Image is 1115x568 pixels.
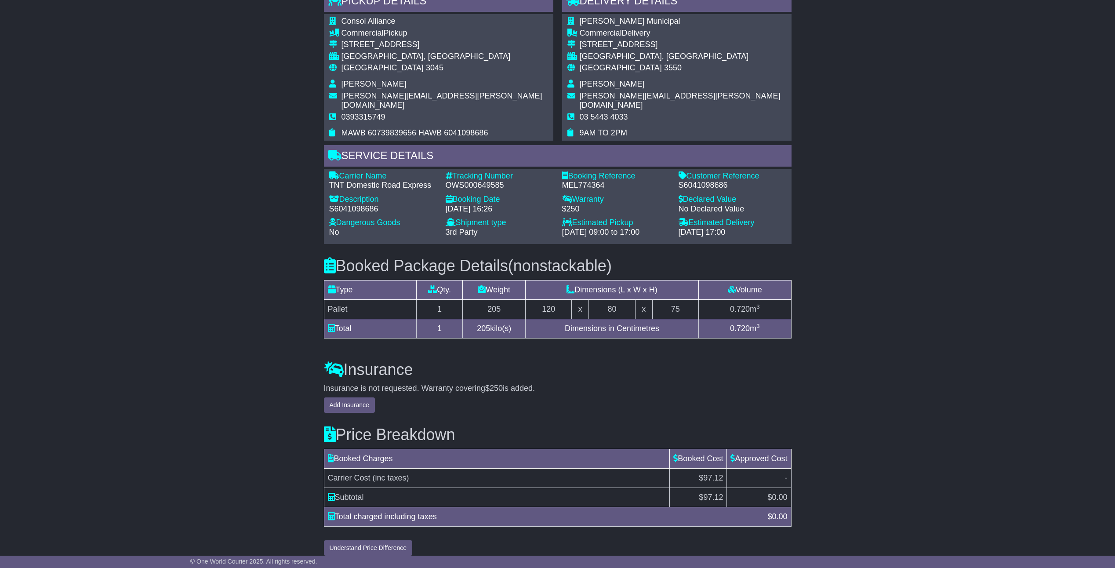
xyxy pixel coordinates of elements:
[526,280,699,299] td: Dimensions (L x W x H)
[324,257,792,275] h3: Booked Package Details
[772,493,787,502] span: 0.00
[329,218,437,228] div: Dangerous Goods
[190,558,317,565] span: © One World Courier 2025. All rights reserved.
[446,218,553,228] div: Shipment type
[463,299,526,319] td: 205
[446,171,553,181] div: Tracking Number
[341,40,548,50] div: [STREET_ADDRESS]
[324,280,416,299] td: Type
[324,426,792,444] h3: Price Breakdown
[324,319,416,338] td: Total
[670,449,727,468] td: Booked Cost
[324,397,375,413] button: Add Insurance
[698,280,791,299] td: Volume
[580,63,662,72] span: [GEOGRAPHIC_DATA]
[730,305,750,313] span: 0.720
[664,63,682,72] span: 3550
[699,473,723,482] span: $97.12
[328,473,370,482] span: Carrier Cost
[508,257,612,275] span: (nonstackable)
[329,195,437,204] div: Description
[416,280,462,299] td: Qty.
[679,195,786,204] div: Declared Value
[373,473,409,482] span: (inc taxes)
[730,324,750,333] span: 0.720
[562,195,670,204] div: Warranty
[580,113,628,121] span: 03 5443 4033
[324,540,413,556] button: Understand Price Difference
[580,128,627,137] span: 9AM TO 2PM
[341,52,548,62] div: [GEOGRAPHIC_DATA], [GEOGRAPHIC_DATA]
[324,361,792,379] h3: Insurance
[341,63,424,72] span: [GEOGRAPHIC_DATA]
[341,113,385,121] span: 0393315749
[756,323,760,329] sup: 3
[323,511,763,523] div: Total charged including taxes
[341,29,548,38] div: Pickup
[329,181,437,190] div: TNT Domestic Road Express
[416,319,462,338] td: 1
[329,204,437,214] div: S6041098686
[341,128,488,137] span: MAWB 60739839656 HAWB 6041098686
[562,218,670,228] div: Estimated Pickup
[698,319,791,338] td: m
[679,228,786,237] div: [DATE] 17:00
[341,91,542,110] span: [PERSON_NAME][EMAIL_ADDRESS][PERSON_NAME][DOMAIN_NAME]
[426,63,443,72] span: 3045
[324,449,670,468] td: Booked Charges
[635,299,652,319] td: x
[679,204,786,214] div: No Declared Value
[580,40,786,50] div: [STREET_ADDRESS]
[446,195,553,204] div: Booking Date
[670,488,727,507] td: $
[446,204,553,214] div: [DATE] 16:26
[526,299,572,319] td: 120
[329,228,339,237] span: No
[580,80,645,88] span: [PERSON_NAME]
[463,319,526,338] td: kilo(s)
[580,29,786,38] div: Delivery
[463,280,526,299] td: Weight
[341,80,407,88] span: [PERSON_NAME]
[580,17,680,25] span: [PERSON_NAME] Municipal
[341,17,396,25] span: Consol Alliance
[446,181,553,190] div: OWS000649585
[679,171,786,181] div: Customer Reference
[329,171,437,181] div: Carrier Name
[485,384,503,393] span: $250
[562,228,670,237] div: [DATE] 09:00 to 17:00
[562,181,670,190] div: MEL774364
[679,218,786,228] div: Estimated Delivery
[698,299,791,319] td: m
[652,299,698,319] td: 75
[756,303,760,310] sup: 3
[416,299,462,319] td: 1
[477,324,490,333] span: 205
[727,488,791,507] td: $
[446,228,478,237] span: 3rd Party
[703,493,723,502] span: 97.12
[763,511,792,523] div: $
[589,299,635,319] td: 80
[526,319,699,338] td: Dimensions in Centimetres
[572,299,589,319] td: x
[785,473,788,482] span: -
[324,488,670,507] td: Subtotal
[324,145,792,169] div: Service Details
[324,384,792,393] div: Insurance is not requested. Warranty covering is added.
[580,52,786,62] div: [GEOGRAPHIC_DATA], [GEOGRAPHIC_DATA]
[562,204,670,214] div: $250
[772,512,787,521] span: 0.00
[341,29,384,37] span: Commercial
[324,299,416,319] td: Pallet
[679,181,786,190] div: S6041098686
[580,91,781,110] span: [PERSON_NAME][EMAIL_ADDRESS][PERSON_NAME][DOMAIN_NAME]
[580,29,622,37] span: Commercial
[727,449,791,468] td: Approved Cost
[562,171,670,181] div: Booking Reference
